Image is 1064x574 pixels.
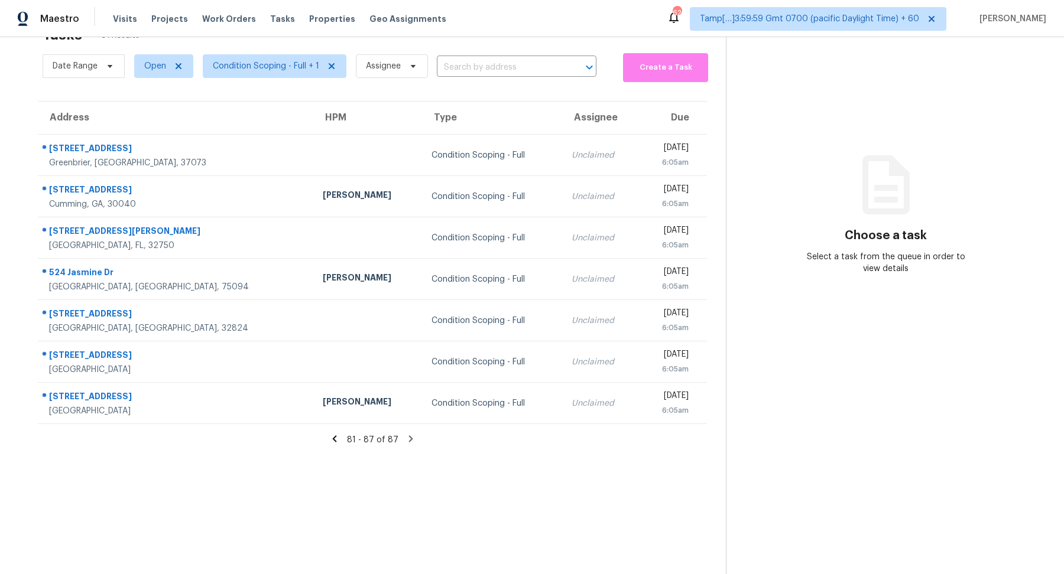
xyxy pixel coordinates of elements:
[572,315,630,327] div: Unclaimed
[806,251,966,275] div: Select a task from the queue in order to view details
[366,60,401,72] span: Assignee
[648,405,689,416] div: 6:05am
[49,184,304,198] div: [STREET_ADDRESS]
[40,13,79,25] span: Maestro
[49,198,304,210] div: Cumming, GA, 30040
[581,59,598,76] button: Open
[323,272,413,286] div: [PERSON_NAME]
[975,13,1046,25] span: [PERSON_NAME]
[629,61,702,74] span: Create a Task
[43,29,82,41] h2: Tasks
[49,390,304,405] div: [STREET_ADDRESS]
[38,102,313,135] th: Address
[432,397,553,409] div: Condition Scoping - Full
[144,60,166,72] span: Open
[648,142,689,156] div: [DATE]
[648,281,689,292] div: 6:05am
[648,322,689,334] div: 6:05am
[572,191,630,203] div: Unclaimed
[313,102,423,135] th: HPM
[49,405,304,417] div: [GEOGRAPHIC_DATA]
[648,266,689,281] div: [DATE]
[648,239,689,251] div: 6:05am
[572,397,630,409] div: Unclaimed
[432,273,553,285] div: Condition Scoping - Full
[572,149,630,161] div: Unclaimed
[323,189,413,204] div: [PERSON_NAME]
[213,60,319,72] span: Condition Scoping - Full + 1
[648,224,689,239] div: [DATE]
[562,102,639,135] th: Assignee
[432,232,553,244] div: Condition Scoping - Full
[53,60,98,72] span: Date Range
[648,307,689,322] div: [DATE]
[700,13,919,25] span: Tamp[…]3:59:59 Gmt 0700 (pacific Daylight Time) + 60
[422,102,562,135] th: Type
[845,230,927,242] h3: Choose a task
[49,364,304,376] div: [GEOGRAPHIC_DATA]
[673,7,681,19] div: 621
[572,273,630,285] div: Unclaimed
[49,266,304,281] div: 524 Jasmine Dr
[270,15,295,23] span: Tasks
[437,58,563,77] input: Search by address
[432,191,553,203] div: Condition Scoping - Full
[648,156,689,168] div: 6:05am
[623,53,708,82] button: Create a Task
[49,308,304,322] div: [STREET_ADDRESS]
[49,240,304,252] div: [GEOGRAPHIC_DATA], FL, 32750
[648,363,689,375] div: 6:05am
[49,322,304,334] div: [GEOGRAPHIC_DATA], [GEOGRAPHIC_DATA], 32824
[648,390,689,405] div: [DATE]
[49,349,304,364] div: [STREET_ADDRESS]
[151,13,188,25] span: Projects
[648,198,689,210] div: 6:05am
[432,356,553,368] div: Condition Scoping - Full
[639,102,707,135] th: Due
[49,225,304,240] div: [STREET_ADDRESS][PERSON_NAME]
[49,281,304,293] div: [GEOGRAPHIC_DATA], [GEOGRAPHIC_DATA], 75094
[648,183,689,198] div: [DATE]
[369,13,446,25] span: Geo Assignments
[648,348,689,363] div: [DATE]
[49,157,304,169] div: Greenbrier, [GEOGRAPHIC_DATA], 37073
[309,13,355,25] span: Properties
[572,356,630,368] div: Unclaimed
[347,436,398,444] span: 81 - 87 of 87
[323,396,413,410] div: [PERSON_NAME]
[202,13,256,25] span: Work Orders
[49,142,304,157] div: [STREET_ADDRESS]
[572,232,630,244] div: Unclaimed
[432,315,553,327] div: Condition Scoping - Full
[432,149,553,161] div: Condition Scoping - Full
[113,13,137,25] span: Visits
